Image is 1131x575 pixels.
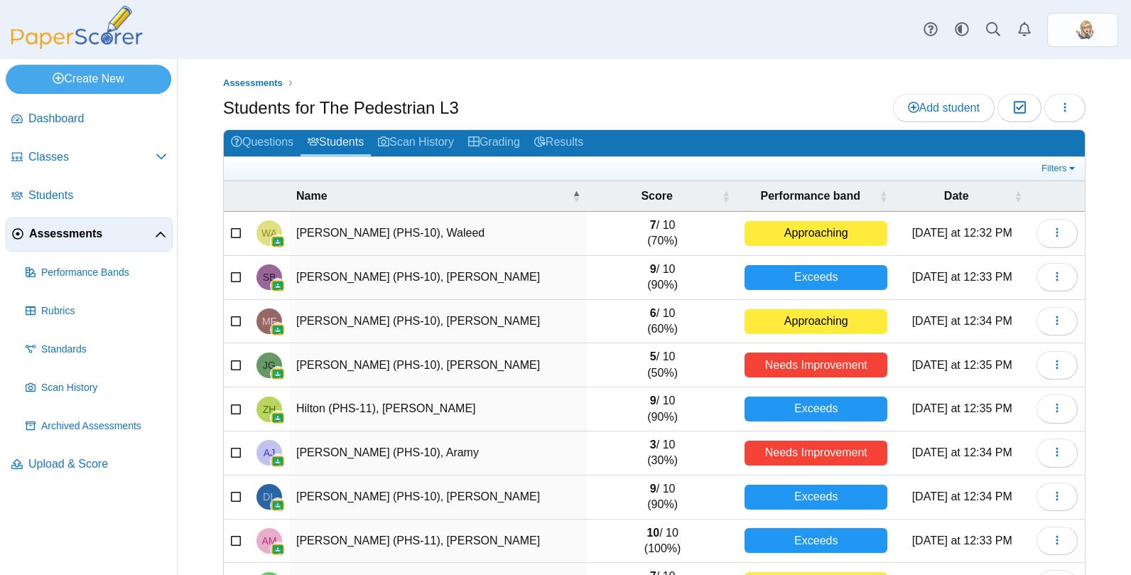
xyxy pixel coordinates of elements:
span: Zane Hilton (PHS-11) [263,404,276,414]
td: [PERSON_NAME] (PHS-10), [PERSON_NAME] [289,300,588,344]
span: Julia Gillis (PHS-10) [263,360,276,370]
b: 9 [650,263,656,275]
td: [PERSON_NAME] (PHS-10), Aramy [289,431,588,475]
span: Date [902,188,1011,204]
span: Classes [28,149,156,165]
div: Exceeds [745,265,887,290]
a: Performance Bands [20,256,173,290]
a: Alerts [1009,14,1040,45]
span: Add student [908,102,980,114]
a: Grading [461,130,527,156]
img: googleClassroom-logo.png [271,367,285,381]
img: ps.zKYLFpFWctilUouI [1071,18,1094,41]
img: googleClassroom-logo.png [271,454,285,468]
img: googleClassroom-logo.png [271,542,285,557]
span: Archived Assessments [41,419,167,434]
time: Oct 2, 2025 at 12:33 PM [912,534,1012,547]
img: googleClassroom-logo.png [271,235,285,249]
span: Name : Activate to invert sorting [572,189,580,203]
time: Oct 2, 2025 at 12:35 PM [912,359,1012,371]
b: 10 [646,527,659,539]
td: / 10 (90%) [588,387,737,431]
time: Oct 2, 2025 at 12:34 PM [912,490,1012,503]
td: / 10 (70%) [588,212,737,256]
span: Emily Wasley [1071,18,1094,41]
span: Performance Bands [41,266,167,280]
td: [PERSON_NAME] (PHS-10), [PERSON_NAME] [289,475,588,520]
span: Sebastian Brzostek (PHS-10) [263,272,276,282]
a: ps.zKYLFpFWctilUouI [1047,13,1118,47]
a: Upload & Score [6,448,173,482]
span: Name [296,188,569,204]
td: / 10 (100%) [588,520,737,564]
span: Assessments [223,77,283,88]
div: Approaching [745,221,887,246]
span: Waleed Adnane (PHS-10) [261,228,277,238]
h1: Students for The Pedestrian L3 [223,96,459,120]
span: Daniel Lozada (PHS-10) [263,492,276,502]
td: / 10 (90%) [588,256,737,300]
div: Exceeds [745,397,887,421]
time: Oct 2, 2025 at 12:32 PM [912,227,1012,239]
a: Assessments [6,217,173,252]
td: [PERSON_NAME] (PHS-10), Waleed [289,212,588,256]
td: [PERSON_NAME] (PHS-11), [PERSON_NAME] [289,520,588,564]
a: Archived Assessments [20,409,173,444]
time: Oct 2, 2025 at 12:35 PM [912,402,1012,414]
span: Performance band : Activate to sort [879,189,887,203]
span: Score [595,188,719,204]
img: googleClassroom-logo.png [271,411,285,425]
td: [PERSON_NAME] (PHS-10), [PERSON_NAME] [289,343,588,387]
a: PaperScorer [6,39,148,51]
img: googleClassroom-logo.png [271,279,285,293]
span: Upload & Score [28,456,167,472]
span: Students [28,188,167,203]
a: Dashboard [6,102,173,136]
img: googleClassroom-logo.png [271,498,285,512]
a: Filters [1038,161,1081,176]
span: Score : Activate to sort [722,189,730,203]
time: Oct 2, 2025 at 12:34 PM [912,315,1012,327]
img: PaperScorer [6,6,148,49]
span: Rubrics [41,304,167,318]
div: Needs Improvement [745,441,887,466]
span: Standards [41,343,167,357]
div: Exceeds [745,485,887,510]
b: 9 [650,394,656,407]
div: Exceeds [745,528,887,553]
a: Scan History [20,371,173,405]
b: 3 [650,439,656,451]
td: Hilton (PHS-11), [PERSON_NAME] [289,387,588,431]
b: 5 [650,350,656,362]
img: googleClassroom-logo.png [271,323,285,337]
a: Students [6,179,173,213]
div: Needs Improvement [745,353,887,377]
span: Ariana Maldonado (PHS-11) [262,536,277,546]
div: Approaching [745,309,887,334]
span: Aramy Jusino (PHS-10) [264,448,275,458]
span: Dashboard [28,111,167,127]
a: Assessments [220,75,286,92]
b: 6 [650,307,656,319]
a: Questions [224,130,301,156]
b: 9 [650,483,656,495]
span: Performance band [745,188,876,204]
a: Add student [893,94,995,122]
a: Create New [6,65,171,93]
time: Oct 2, 2025 at 12:33 PM [912,271,1012,283]
a: Students [301,130,371,156]
td: / 10 (50%) [588,343,737,387]
time: Oct 2, 2025 at 12:34 PM [912,446,1012,458]
span: Assessments [29,226,155,242]
a: Scan History [371,130,461,156]
td: [PERSON_NAME] (PHS-10), [PERSON_NAME] [289,256,588,300]
span: Date : Activate to sort [1014,189,1022,203]
a: Results [527,130,590,156]
span: Melanie Francisco Melchor (PHS-10) [262,316,276,326]
span: Scan History [41,381,167,395]
b: 7 [650,219,656,231]
td: / 10 (90%) [588,475,737,520]
a: Standards [20,333,173,367]
a: Classes [6,141,173,175]
td: / 10 (60%) [588,300,737,344]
